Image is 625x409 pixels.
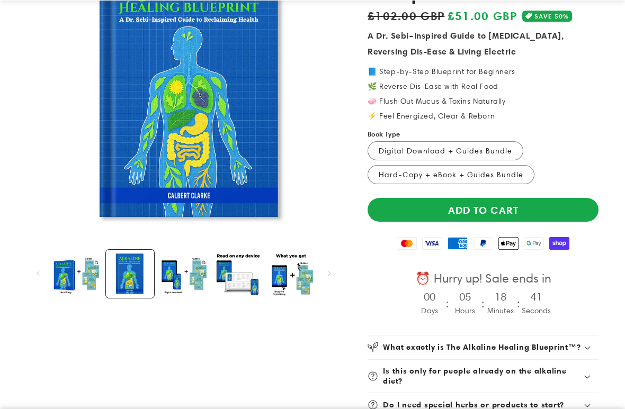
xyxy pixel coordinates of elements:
div: : [517,293,521,316]
button: Add to cart [368,198,599,222]
button: Slide right [318,262,341,285]
summary: What exactly is The Alkaline Healing Blueprint™? [368,335,599,359]
label: Hard-Copy + eBook + Guides Bundle [368,165,534,184]
div: Minutes [487,303,514,318]
div: Hours [455,303,475,318]
summary: Is this only for people already on the alkaline diet? [368,360,599,393]
button: Load image 4 in gallery view [213,250,262,298]
span: £51.00 GBP [448,7,517,25]
div: : [446,293,450,316]
span: SAVE 50% [534,11,569,22]
div: ⏰ Hurry up! Sale ends in [389,271,577,287]
strong: A Dr. Sebi–Inspired Guide to [MEDICAL_DATA], Reversing Dis-Ease & Living Electric [368,30,564,57]
button: Load image 2 in gallery view [52,250,101,298]
h2: What exactly is The Alkaline Healing Blueprint™? [383,342,581,352]
p: 📘 Step-by-Step Blueprint for Beginners 🌿 Reverse Dis-Ease with Real Food 🧼 Flush Out Mucus & Toxi... [368,68,599,120]
div: Seconds [521,303,551,318]
label: Digital Download + Guides Bundle [368,141,523,160]
h4: 41 [530,291,542,303]
label: Book Type [368,129,400,140]
h4: 00 [424,291,435,303]
h2: Is this only for people already on the alkaline diet? [383,366,582,386]
button: Load image 3 in gallery view [159,250,208,298]
h4: 18 [495,291,506,303]
div: Days [421,303,438,318]
div: : [481,293,485,316]
button: Load image 5 in gallery view [267,250,315,298]
button: Load image 1 in gallery view [106,250,154,298]
h4: 05 [459,291,471,303]
button: Slide left [26,262,50,285]
s: £102.00 GBP [368,7,444,24]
